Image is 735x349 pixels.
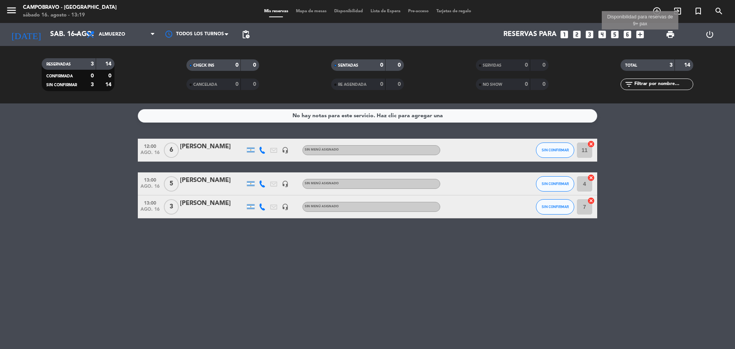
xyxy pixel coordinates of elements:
[380,62,383,68] strong: 0
[585,29,595,39] i: looks_3
[105,61,113,67] strong: 14
[330,9,367,13] span: Disponibilidad
[140,141,160,150] span: 12:00
[690,23,729,46] div: LOG OUT
[71,30,80,39] i: arrow_drop_down
[180,175,245,185] div: [PERSON_NAME]
[483,83,502,87] span: NO SHOW
[536,143,574,158] button: SIN CONFIRMAR
[433,9,475,13] span: Tarjetas de regalo
[483,64,501,67] span: SERVIDAS
[193,64,214,67] span: CHECK INS
[610,29,620,39] i: looks_5
[559,29,569,39] i: looks_one
[587,174,595,182] i: cancel
[91,73,94,79] strong: 0
[6,26,46,43] i: [DATE]
[235,62,238,68] strong: 0
[625,64,637,67] span: TOTAL
[694,7,703,16] i: turned_in_not
[652,7,661,16] i: add_circle_outline
[46,83,77,87] span: SIN CONFIRMAR
[338,83,366,87] span: RE AGENDADA
[714,7,724,16] i: search
[46,62,71,66] span: RESERVADAS
[684,62,692,68] strong: 14
[140,207,160,216] span: ago. 16
[367,9,404,13] span: Lista de Espera
[6,5,17,16] i: menu
[282,147,289,154] i: headset_mic
[140,150,160,159] span: ago. 16
[99,32,125,37] span: Almuerzo
[140,184,160,193] span: ago. 16
[338,64,358,67] span: SENTADAS
[105,82,113,87] strong: 14
[305,205,339,208] span: Sin menú asignado
[46,74,73,78] span: CONFIRMADA
[542,148,569,152] span: SIN CONFIRMAR
[305,182,339,185] span: Sin menú asignado
[292,9,330,13] span: Mapa de mesas
[404,9,433,13] span: Pre-acceso
[587,197,595,205] i: cancel
[673,7,682,16] i: exit_to_app
[634,80,693,88] input: Filtrar por nombre...
[525,62,528,68] strong: 0
[542,82,547,87] strong: 0
[705,30,714,39] i: power_settings_new
[542,182,569,186] span: SIN CONFIRMAR
[536,199,574,215] button: SIN CONFIRMAR
[193,83,217,87] span: CANCELADA
[91,61,94,67] strong: 3
[253,82,258,87] strong: 0
[398,82,402,87] strong: 0
[292,111,443,120] div: No hay notas para este servicio. Haz clic para agregar una
[572,29,582,39] i: looks_two
[305,148,339,151] span: Sin menú asignado
[597,29,607,39] i: looks_4
[542,205,569,209] span: SIN CONFIRMAR
[398,62,402,68] strong: 0
[140,175,160,184] span: 13:00
[23,11,117,19] div: sábado 16. agosto - 13:19
[542,62,547,68] strong: 0
[536,176,574,192] button: SIN CONFIRMAR
[6,5,17,19] button: menu
[666,30,675,39] span: print
[91,82,94,87] strong: 3
[635,29,645,39] i: add_box
[587,140,595,148] i: cancel
[525,82,528,87] strong: 0
[503,31,557,38] span: Reservas para
[23,4,117,11] div: Campobravo - [GEOGRAPHIC_DATA]
[380,82,383,87] strong: 0
[235,82,238,87] strong: 0
[670,62,673,68] strong: 3
[108,73,113,79] strong: 0
[164,199,179,215] span: 3
[253,62,258,68] strong: 0
[622,29,632,39] i: looks_6
[282,203,289,210] i: headset_mic
[260,9,292,13] span: Mis reservas
[282,180,289,187] i: headset_mic
[180,142,245,152] div: [PERSON_NAME]
[602,13,678,28] div: Disponibilidad para reservas de 9+ pax
[624,80,634,89] i: filter_list
[164,176,179,192] span: 5
[180,198,245,208] div: [PERSON_NAME]
[140,198,160,207] span: 13:00
[164,143,179,158] span: 6
[241,30,250,39] span: pending_actions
